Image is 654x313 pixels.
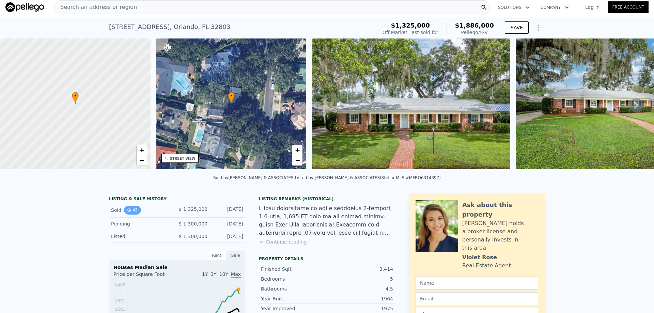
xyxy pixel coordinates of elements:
[462,219,538,252] div: [PERSON_NAME] holds a broker license and personally invests in this area
[292,155,302,166] a: Zoom out
[259,196,395,202] div: Listing Remarks (Historical)
[462,253,497,262] div: Violet Rose
[312,38,510,169] img: Sale: 147603119 Parcel: 47983617
[416,277,538,289] input: Name
[228,92,235,104] div: •
[493,1,535,14] button: Solutions
[577,4,608,11] a: Log In
[261,266,327,272] div: Finished Sqft
[170,156,196,161] div: STREET VIEW
[124,206,141,215] button: View historical data
[178,206,207,212] span: $ 1,325,000
[111,206,172,215] div: Sold
[455,22,494,29] span: $1,886,000
[259,256,395,262] div: Property details
[327,295,393,302] div: 1964
[226,251,245,260] div: Sale
[261,305,327,312] div: Year Improved
[178,221,207,226] span: $ 1,300,000
[178,234,207,239] span: $ 1,300,000
[55,3,137,11] span: Search an address or region
[115,283,125,287] tspan: $408
[416,292,538,305] input: Email
[295,146,300,154] span: +
[5,2,44,12] img: Pellego
[213,175,295,180] div: Sold by [PERSON_NAME] & ASSOCIATES .
[72,92,79,104] div: •
[261,276,327,282] div: Bedrooms
[455,29,494,36] div: Pellego ARV
[608,1,649,13] a: Free Account
[383,29,438,36] div: Off Market, last sold for
[109,196,245,203] div: LISTING & SALE HISTORY
[72,93,79,99] span: •
[462,200,538,219] div: Ask about this property
[261,295,327,302] div: Year Built
[109,22,230,32] div: [STREET_ADDRESS] , Orlando , FL 32803
[462,262,511,270] div: Real Estate Agent
[213,233,243,240] div: [DATE]
[505,21,529,34] button: SAVE
[113,271,177,282] div: Price per Square Foot
[139,146,144,154] span: +
[231,271,241,278] span: Max
[292,145,302,155] a: Zoom in
[211,271,216,277] span: 3Y
[228,93,235,99] span: •
[391,22,430,29] span: $1,325,000
[137,145,147,155] a: Zoom in
[259,204,395,237] div: L ipsu dolorsitame co adi e seddoeius 2-tempori, 1.6-utla, 1,695 ET dolo ma ali enimad minimv-qui...
[219,271,228,277] span: 10Y
[213,206,243,215] div: [DATE]
[207,251,226,260] div: Rent
[535,1,574,14] button: Company
[261,285,327,292] div: Bathrooms
[531,21,545,34] button: Show Options
[137,155,147,166] a: Zoom out
[113,264,241,271] div: Houses Median Sale
[111,220,172,227] div: Pending
[327,305,393,312] div: 1975
[115,299,125,303] tspan: $331
[327,276,393,282] div: 5
[327,285,393,292] div: 4.5
[295,175,441,180] div: Listed by [PERSON_NAME] & ASSOCIATES (Stellar MLS #MFRO6314397)
[115,307,125,312] tspan: $291
[327,266,393,272] div: 3,414
[213,220,243,227] div: [DATE]
[202,271,208,277] span: 1Y
[295,156,300,165] span: −
[259,238,307,245] button: Continue reading
[111,233,172,240] div: Listed
[139,156,144,165] span: −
